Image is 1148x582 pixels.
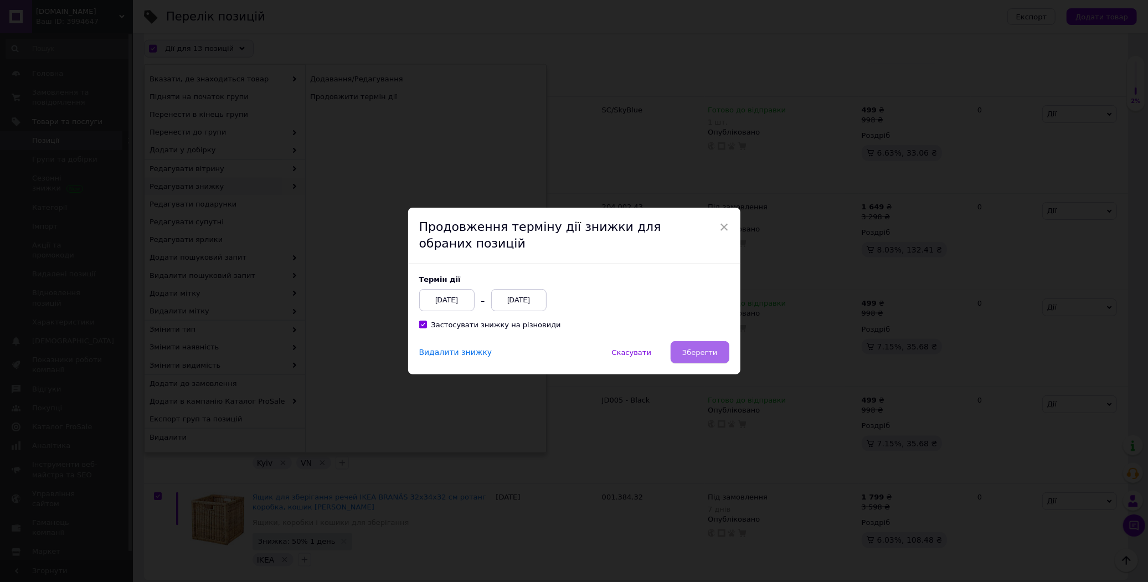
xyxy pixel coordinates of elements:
[682,348,717,357] span: Зберегти
[612,348,651,357] span: Скасувати
[419,275,574,284] label: Термін дії
[671,341,729,363] button: Зберегти
[491,289,547,311] div: [DATE]
[600,341,663,363] button: Скасувати
[719,218,729,236] span: ×
[419,289,475,311] div: [DATE]
[419,348,492,357] span: Видалити знижку
[419,220,661,251] span: Продовження терміну дії знижки для обраних позицій
[431,320,561,330] div: Застосувати знижку на різновиди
